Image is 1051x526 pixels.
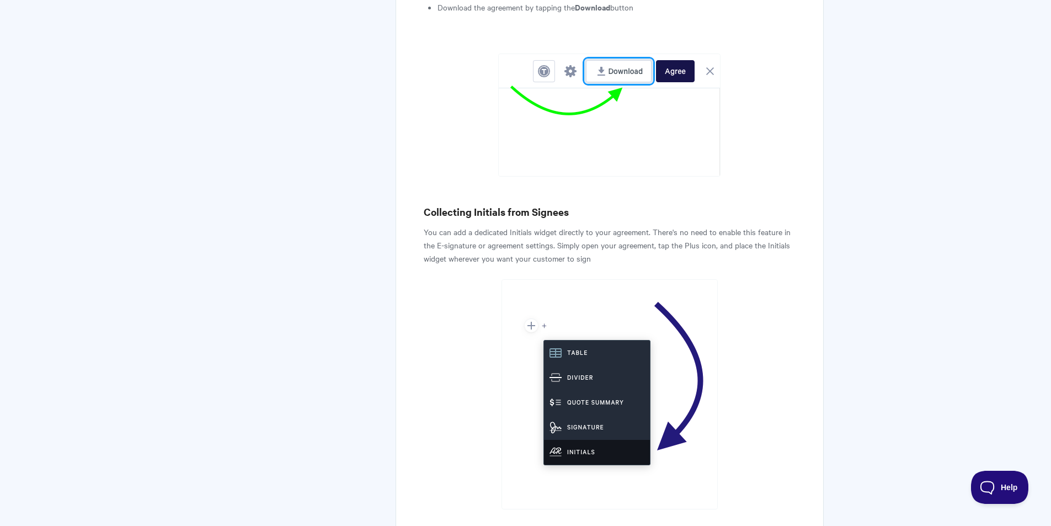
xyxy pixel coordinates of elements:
[438,1,795,14] li: Download the agreement by tapping the button
[424,204,795,220] h3: Collecting Initials from Signees
[498,54,721,177] img: file-vgiiJlb2XR.png
[502,279,718,509] img: file-NnHaqhM7E8.png
[971,471,1029,504] iframe: Toggle Customer Support
[424,225,795,265] p: You can add a dedicated Initials widget directly to your agreement. There's no need to enable thi...
[575,1,610,13] b: Download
